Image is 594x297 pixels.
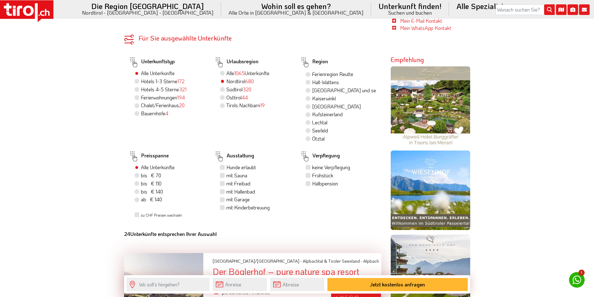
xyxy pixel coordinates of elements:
[578,270,585,276] span: 1
[179,86,186,93] span: 321
[226,164,256,171] label: Hunde erlaubt
[226,180,250,187] label: mit Freibad
[556,4,567,15] i: Karte öffnen
[141,196,162,203] span: ab € 140
[141,110,168,117] label: Bauernhöfe
[141,213,182,218] label: zu CHF Preisen wechseln
[312,180,338,187] label: Halbpension
[213,258,302,264] span: [GEOGRAPHIC_DATA]/[GEOGRAPHIC_DATA] -
[129,55,175,69] label: Unterkunftstyp
[214,55,258,69] label: Urlaubsregion
[141,164,175,171] label: Alle Unterkünfte
[141,70,175,77] label: Alle Unterkünfte
[312,172,333,179] label: Frühstück
[312,143,352,150] label: [PERSON_NAME]
[569,272,585,288] a: 1
[226,70,269,77] label: Alle Unterkünfte
[226,204,270,211] label: mit Kinderbetreuung
[242,94,248,101] span: 44
[243,86,251,93] span: 320
[303,258,362,264] span: Alpbachtal & Tiroler Seenland -
[226,196,250,203] label: mit Garage
[226,172,247,179] label: mit Sauna
[312,87,375,94] label: [GEOGRAPHIC_DATA] und seine Feriendörfer
[260,102,265,108] span: 19
[379,10,442,15] small: Suchen und buchen
[165,110,168,117] span: 4
[391,151,470,230] img: wiesenhof-sommer.jpg
[300,55,328,69] label: Region
[124,35,381,41] div: Für Sie ausgewählte Unterkünfte
[124,231,217,237] b: Unterkünfte entsprechen Ihrer Auswahl
[213,278,267,291] input: Anreise
[300,149,340,164] label: Verpflegung
[127,278,210,291] input: Wo soll's hingehen?
[141,94,185,101] label: Ferienwohnungen
[82,10,214,15] small: Nordtirol - [GEOGRAPHIC_DATA] - [GEOGRAPHIC_DATA]
[312,111,343,118] label: Kufsteinerland
[226,102,265,109] label: Tirols Nachbarn
[141,188,163,195] span: bis € 140
[312,103,361,110] label: [GEOGRAPHIC_DATA]
[579,4,590,15] i: Kontakt
[124,231,130,237] b: 24
[312,135,325,142] label: Ötztal
[363,258,379,264] span: Alpbach
[226,188,255,195] label: mit Hallenbad
[229,10,364,15] small: Alle Orte in [GEOGRAPHIC_DATA] & [GEOGRAPHIC_DATA]
[391,66,470,146] img: burggraefler.jpg
[312,79,339,86] label: Hall-Wattens
[312,164,350,171] label: keine Verpflegung
[226,78,254,85] label: Nordtirol
[214,149,254,164] label: Ausstattung
[567,4,578,15] i: Fotogalerie
[312,71,353,78] label: Ferienregion Reutte
[177,94,185,101] span: 194
[141,172,161,179] span: bis € 70
[391,55,424,64] strong: Empfehlung
[141,102,185,109] label: Chalet/Ferienhaus
[177,78,185,84] span: 172
[312,95,336,102] label: Kaiserwinkl
[179,102,185,108] span: 20
[141,86,186,93] label: Hotels 4-5 Sterne
[226,86,251,93] label: Südtirol
[129,149,169,164] label: Preisspanne
[213,267,381,276] div: Der Böglerhof – pure nature spa resort
[327,278,468,291] button: Jetzt kostenlos anfragen
[245,78,254,84] span: 680
[234,70,245,76] span: 1065
[270,278,324,291] input: Abreise
[141,180,162,187] span: bis € 110
[312,127,328,134] label: Seefeld
[400,25,451,31] a: Mein WhatsApp Kontakt
[226,94,248,101] label: Osttirol
[312,119,327,126] label: Lechtal
[495,4,555,15] input: Wonach suchen Sie?
[141,78,185,85] label: Hotels 1-3 Sterne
